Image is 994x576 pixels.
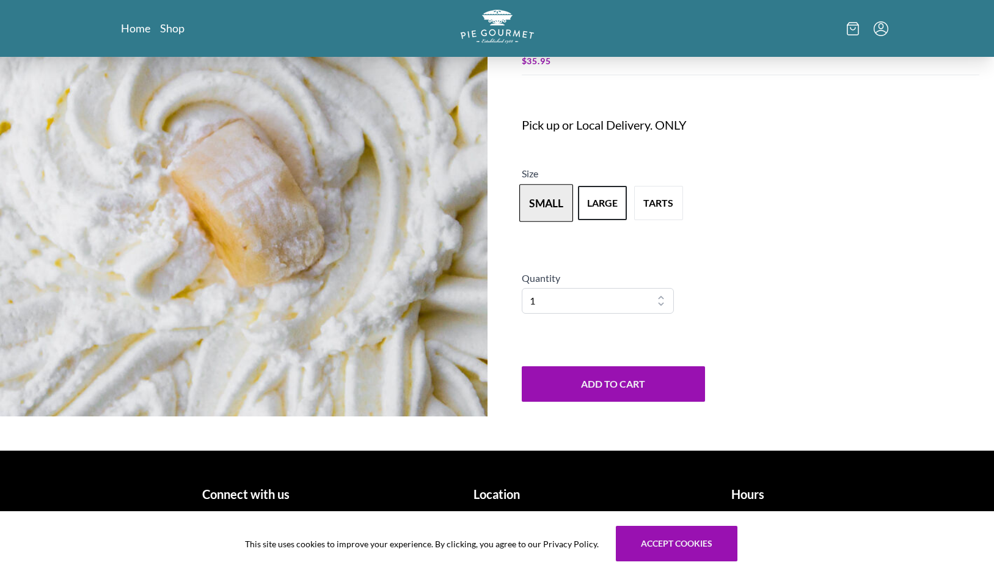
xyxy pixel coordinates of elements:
[461,10,534,43] img: logo
[461,10,534,47] a: Logo
[578,186,627,220] button: Variant Swatch
[126,485,367,503] h1: Connect with us
[519,184,573,222] button: Variant Swatch
[522,366,705,402] button: Add to Cart
[522,53,980,70] div: $ 35.95
[121,21,150,35] a: Home
[522,168,538,179] span: Size
[616,526,737,561] button: Accept cookies
[245,537,599,550] span: This site uses cookies to improve your experience. By clicking, you agree to our Privacy Policy.
[522,116,874,133] div: Pick up or Local Delivery. ONLY
[522,272,560,284] span: Quantity
[522,288,674,314] select: Quantity
[634,186,683,220] button: Variant Swatch
[874,21,888,36] button: Menu
[627,485,869,503] h1: Hours
[376,485,618,503] h1: Location
[160,21,185,35] a: Shop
